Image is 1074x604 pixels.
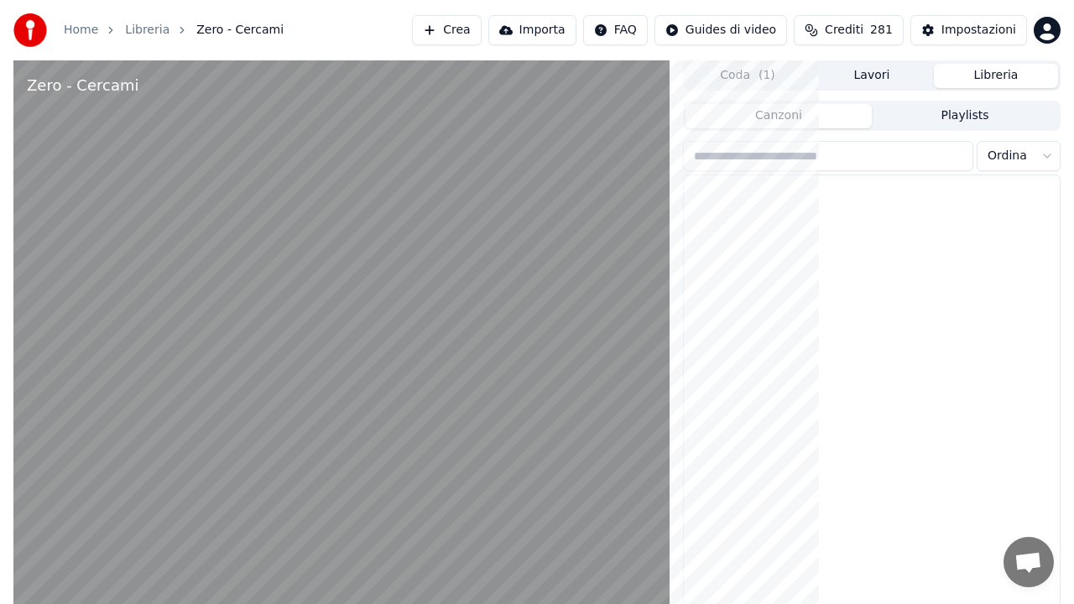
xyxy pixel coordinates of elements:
span: ( 1 ) [759,67,775,84]
a: Libreria [125,22,169,39]
a: Home [64,22,98,39]
button: Lavori [810,64,934,88]
button: Impostazioni [910,15,1027,45]
span: Ordina [988,148,1027,164]
button: Crediti281 [794,15,904,45]
button: Importa [488,15,576,45]
button: Playlists [872,104,1058,128]
span: Crediti [825,22,863,39]
button: FAQ [583,15,648,45]
a: Aprire la chat [1004,537,1054,587]
button: Libreria [934,64,1058,88]
button: Guides di video [654,15,787,45]
div: Impostazioni [941,22,1016,39]
div: Zero - Cercami [27,74,138,97]
button: Canzoni [686,104,872,128]
button: Coda [686,64,810,88]
span: Zero - Cercami [196,22,284,39]
img: youka [13,13,47,47]
button: Crea [412,15,481,45]
nav: breadcrumb [64,22,284,39]
span: 281 [870,22,893,39]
